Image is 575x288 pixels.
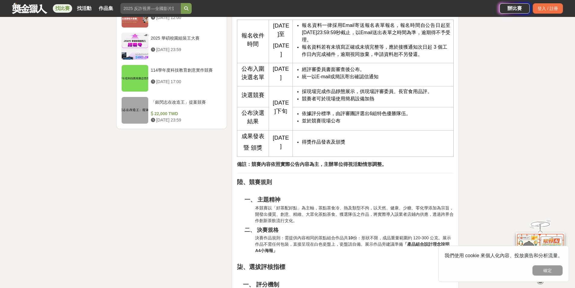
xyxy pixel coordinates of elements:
p: 決賽作品規則：需提供內容相同的茶點組合作品共 份：形狀不限，成品重量範圍約 120-300 公克。展示作品不需任何包裝，直接呈現在白色瓷盤上，瓷盤請自備。展示作品旁建議準備 [255,235,454,260]
span: 競賽者可於現場使用簡易設備加熱 [302,96,374,101]
img: d2146d9a-e6f6-4337-9592-8cefde37ba6b.png [516,233,564,273]
strong: 備註：競賽內容依照實際公告內容為主，主辦單位得視活動情形調整。 [237,162,387,167]
span: [DATE]下旬 [273,99,289,114]
span: [DATE] [273,66,289,80]
div: 「銀閃志在改造王」提案競賽 [151,99,220,111]
span: 暨 頒獎 [244,144,262,151]
div: 114學年度科技教育創意實作競賽 [151,67,220,79]
strong: 競賽規則 [249,179,272,185]
strong: 10 [348,235,353,240]
span: [DATE]至 [273,22,289,37]
span: 經評審委員書面審查後公布。 [302,67,365,72]
div: 2025 華碩校園組裝王大賽 [151,35,220,47]
a: 「銀閃志在改造王」提案競賽 22,000 TWD [DATE] 23:59 [121,97,222,124]
div: [DATE] 23:59 [151,117,220,123]
a: 找活動 [75,4,94,13]
a: 辦比賽 [500,3,530,14]
strong: 二、 決賽規格 [244,227,279,233]
a: 作品集 [96,4,116,13]
span: 報名資料若有未填寫正確或未填完整等，應於接獲通知次日起 3 個工作日內完成補件，逾期視同放棄，申請資料恕不另發還。 [302,44,447,57]
div: 登入 / 註冊 [533,3,563,14]
p: 本競賽以「好茶配好點」為主軸，茶點茶食冷、熱及類型不拘，以天然、健康、少糖、零化學添加為宗旨，開發出優質、創意、精緻、大眾化茶點茶食。獲選隊伍之作品，將實際導入該業者店鋪內供應，透過跨界合作創新... [255,205,454,224]
input: 2025 反詐視界—全國影片競賽 [120,3,181,14]
span: 報名資料一律採用Email寄送報名表單報名，報名時間自公告日起至[DATE]23:59:59秒截止，以Email送出表單之時間為準，逾期得不予受理。 [302,23,450,42]
span: 依據評分標準，由評審團評選出6組特色優勝隊伍。 [302,111,411,116]
strong: 「產品組合設計理念說明A4小海報」 [255,242,449,253]
a: 114學年度科技教育創意實作競賽 [DATE] 17:00 [121,65,222,92]
span: 公布入圍決選名單 [241,66,264,80]
span: 得獎作品發表及頒獎 [302,139,345,144]
span: [DATE] [273,42,289,57]
span: 採現場完成作品靜態展示，供現場評審委員、長官食用品評。 [302,89,432,94]
a: 2025 華碩校園組裝王大賽 [DATE] 23:59 [121,33,222,60]
span: 公布決選結果 [241,110,264,125]
strong: 一、 主題精神 [244,196,280,203]
span: 成果發表 [241,133,264,139]
button: 確定 [532,265,563,276]
span: 決選競賽 [241,92,264,98]
div: [DATE] 17:00 [151,79,220,85]
strong: 柒、選拔評核指標 [237,264,285,270]
span: 統一以E-mail或簡訊寄出確認信通知 [302,74,378,79]
div: [DATE] 23:59 [151,47,220,53]
span: 我們使用 cookie 來個人化內容、投放廣告和分析流量。 [445,253,563,258]
div: 22,000 TWD [151,111,220,117]
strong: 一、 評分機制 [243,281,279,288]
div: [DATE] 12:00 [151,15,220,21]
a: 找比賽 [53,4,72,13]
span: 並於競賽現場公布 [302,118,340,123]
span: [DATE] [273,134,289,149]
span: 報名收件時間 [241,32,264,47]
strong: 陸、 [237,179,249,185]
